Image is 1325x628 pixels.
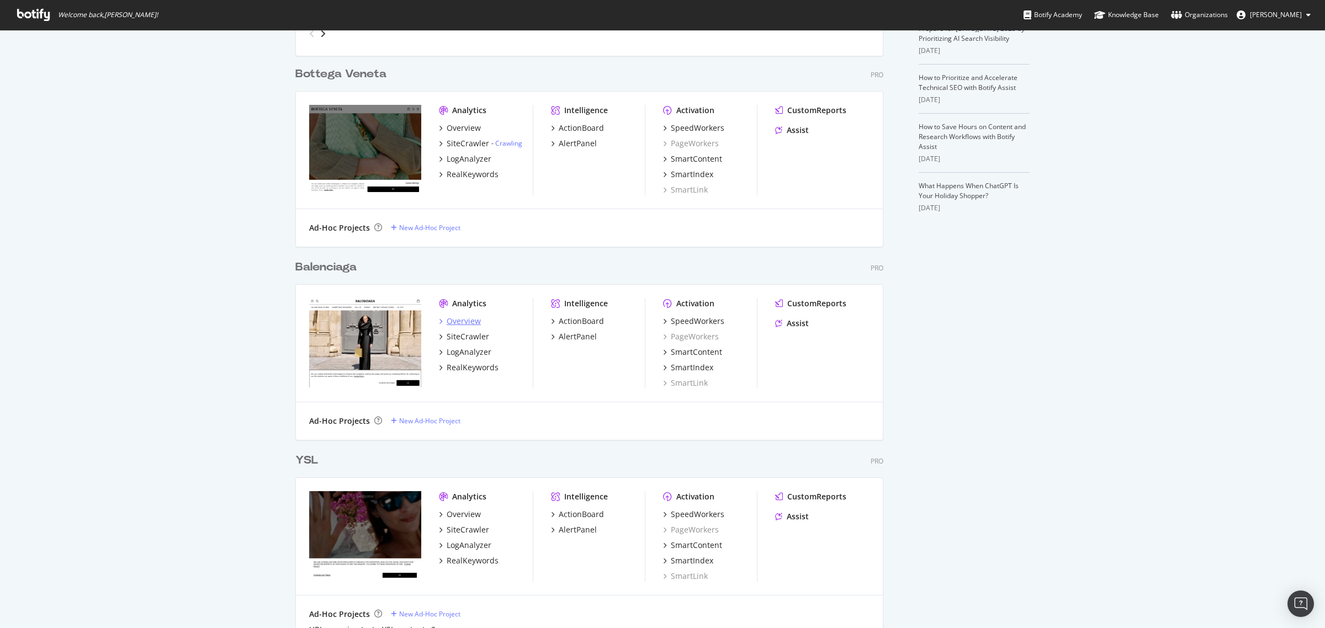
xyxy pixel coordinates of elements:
[1228,6,1319,24] button: [PERSON_NAME]
[663,509,724,520] a: SpeedWorkers
[447,509,481,520] div: Overview
[439,169,499,180] a: RealKeywords
[663,316,724,327] a: SpeedWorkers
[671,123,724,134] div: SpeedWorkers
[559,509,604,520] div: ActionBoard
[663,138,719,149] a: PageWorkers
[1287,590,1314,617] div: Open Intercom Messenger
[1171,9,1228,20] div: Organizations
[871,456,883,466] div: Pro
[663,540,722,551] a: SmartContent
[1094,9,1159,20] div: Knowledge Base
[309,491,421,581] img: www.ysl.com
[439,316,481,327] a: Overview
[447,524,489,535] div: SiteCrawler
[676,298,714,309] div: Activation
[1024,9,1082,20] div: Botify Academy
[309,222,370,233] div: Ad-Hoc Projects
[399,609,460,619] div: New Ad-Hoc Project
[309,609,370,620] div: Ad-Hoc Projects
[871,70,883,79] div: Pro
[319,28,327,39] div: angle-right
[663,331,719,342] a: PageWorkers
[1250,10,1302,19] span: Christopher Faron
[663,184,708,195] a: SmartLink
[447,540,491,551] div: LogAnalyzer
[919,95,1030,105] div: [DATE]
[676,491,714,502] div: Activation
[439,540,491,551] a: LogAnalyzer
[295,66,391,82] a: Bottega Veneta
[564,298,608,309] div: Intelligence
[775,318,809,329] a: Assist
[559,331,597,342] div: AlertPanel
[919,181,1019,200] a: What Happens When ChatGPT Is Your Holiday Shopper?
[775,511,809,522] a: Assist
[452,298,486,309] div: Analytics
[871,263,883,273] div: Pro
[787,491,846,502] div: CustomReports
[295,453,322,469] a: YSL
[391,223,460,232] a: New Ad-Hoc Project
[309,416,370,427] div: Ad-Hoc Projects
[551,316,604,327] a: ActionBoard
[671,169,713,180] div: SmartIndex
[495,139,522,148] a: Crawling
[491,139,522,148] div: -
[447,347,491,358] div: LogAnalyzer
[676,105,714,116] div: Activation
[663,153,722,164] a: SmartContent
[58,10,158,19] span: Welcome back, [PERSON_NAME] !
[559,138,597,149] div: AlertPanel
[559,316,604,327] div: ActionBoard
[295,259,361,275] a: Balenciaga
[919,73,1017,92] a: How to Prioritize and Accelerate Technical SEO with Botify Assist
[663,123,724,134] a: SpeedWorkers
[663,169,713,180] a: SmartIndex
[439,362,499,373] a: RealKeywords
[775,125,809,136] a: Assist
[919,24,1025,43] a: Prepare for [DATE][DATE] 2025 by Prioritizing AI Search Visibility
[305,25,319,42] div: angle-left
[663,377,708,388] a: SmartLink
[671,509,724,520] div: SpeedWorkers
[663,362,713,373] a: SmartIndex
[447,123,481,134] div: Overview
[439,347,491,358] a: LogAnalyzer
[439,555,499,566] a: RealKeywords
[671,347,722,358] div: SmartContent
[295,453,318,469] div: YSL
[439,138,522,149] a: SiteCrawler- Crawling
[309,105,421,194] img: www.bottegaveneta.com
[551,524,597,535] a: AlertPanel
[775,491,846,502] a: CustomReports
[447,331,489,342] div: SiteCrawler
[564,491,608,502] div: Intelligence
[439,524,489,535] a: SiteCrawler
[295,259,357,275] div: Balenciaga
[439,123,481,134] a: Overview
[559,524,597,535] div: AlertPanel
[447,138,489,149] div: SiteCrawler
[439,153,491,164] a: LogAnalyzer
[671,316,724,327] div: SpeedWorkers
[671,540,722,551] div: SmartContent
[663,571,708,582] div: SmartLink
[295,66,386,82] div: Bottega Veneta
[447,555,499,566] div: RealKeywords
[439,331,489,342] a: SiteCrawler
[399,223,460,232] div: New Ad-Hoc Project
[663,347,722,358] a: SmartContent
[787,318,809,329] div: Assist
[787,298,846,309] div: CustomReports
[309,298,421,387] img: www.balenciaga.com
[551,509,604,520] a: ActionBoard
[671,555,713,566] div: SmartIndex
[663,524,719,535] div: PageWorkers
[787,125,809,136] div: Assist
[551,138,597,149] a: AlertPanel
[775,298,846,309] a: CustomReports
